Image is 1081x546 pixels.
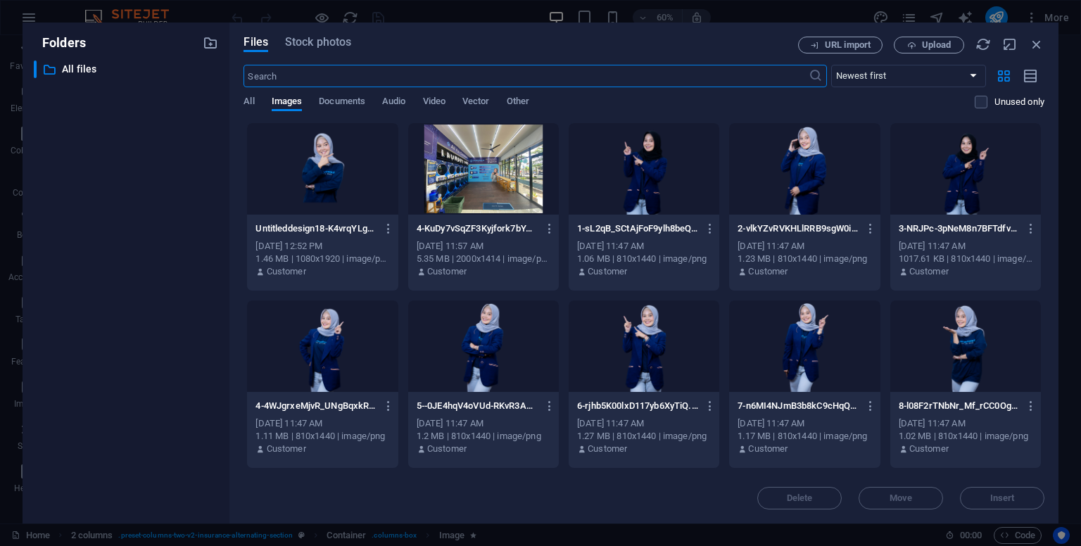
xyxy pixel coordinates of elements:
[62,61,193,77] p: All files
[255,430,389,443] div: 1.11 MB | 810x1440 | image/png
[577,222,698,235] p: 1-sL2qB_SCtAjFoF9ylh8beQ.png
[738,222,859,235] p: 2-vlkYZvRVKHLlRRB9sgW0iQ.png
[577,253,711,265] div: 1.06 MB | 810x1440 | image/png
[922,41,951,49] span: Upload
[588,443,627,455] p: Customer
[738,253,871,265] div: 1.23 MB | 810x1440 | image/png
[577,430,711,443] div: 1.27 MB | 810x1440 | image/png
[417,417,550,430] div: [DATE] 11:47 AM
[899,400,1020,412] p: 8-l08F2rTNbNr_Mf_rCC0OgA.png
[272,93,303,113] span: Images
[417,222,538,235] p: 4-KuDy7vSqZF3Kyjfork7bYA.png
[255,417,389,430] div: [DATE] 11:47 AM
[894,37,964,53] button: Upload
[909,443,949,455] p: Customer
[577,240,711,253] div: [DATE] 11:47 AM
[507,93,529,113] span: Other
[34,34,86,52] p: Folders
[899,253,1032,265] div: 1017.61 KB | 810x1440 | image/png
[899,222,1020,235] p: 3-NRJPc-3pNeM8n7BFTdfvhg.png
[244,34,268,51] span: Files
[994,96,1044,108] p: Displays only files that are not in use on the website. Files added during this session can still...
[267,265,306,278] p: Customer
[417,400,538,412] p: 5--0JE4hqV4oVUd-RKvR3APg.png
[427,265,467,278] p: Customer
[382,93,405,113] span: Audio
[738,240,871,253] div: [DATE] 11:47 AM
[244,93,254,113] span: All
[899,417,1032,430] div: [DATE] 11:47 AM
[738,430,871,443] div: 1.17 MB | 810x1440 | image/png
[255,240,389,253] div: [DATE] 12:52 PM
[203,35,218,51] i: Create new folder
[319,93,365,113] span: Documents
[798,37,883,53] button: URL import
[909,265,949,278] p: Customer
[738,400,859,412] p: 7-n6MI4NJmB3b8kC9cHqQwaA.png
[285,34,351,51] span: Stock photos
[825,41,871,49] span: URL import
[975,37,991,52] i: Reload
[899,240,1032,253] div: [DATE] 11:47 AM
[462,93,490,113] span: Vector
[588,265,627,278] p: Customer
[244,65,808,87] input: Search
[1029,37,1044,52] i: Close
[34,61,37,78] div: ​
[577,400,698,412] p: 6-rjhb5K00lxD117yb6XyTiQ.png
[738,417,871,430] div: [DATE] 11:47 AM
[255,400,377,412] p: 4-4WJgrxeMjvR_UNgBqxkRFw.png
[255,253,389,265] div: 1.46 MB | 1080x1920 | image/png
[255,222,377,235] p: Untitleddesign18-K4vrqYLgBCeOSPI__E03sg.png
[899,430,1032,443] div: 1.02 MB | 810x1440 | image/png
[748,443,788,455] p: Customer
[417,253,550,265] div: 5.35 MB | 2000x1414 | image/png
[267,443,306,455] p: Customer
[427,443,467,455] p: Customer
[417,240,550,253] div: [DATE] 11:57 AM
[1002,37,1018,52] i: Minimize
[417,430,550,443] div: 1.2 MB | 810x1440 | image/png
[748,265,788,278] p: Customer
[423,93,445,113] span: Video
[577,417,711,430] div: [DATE] 11:47 AM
